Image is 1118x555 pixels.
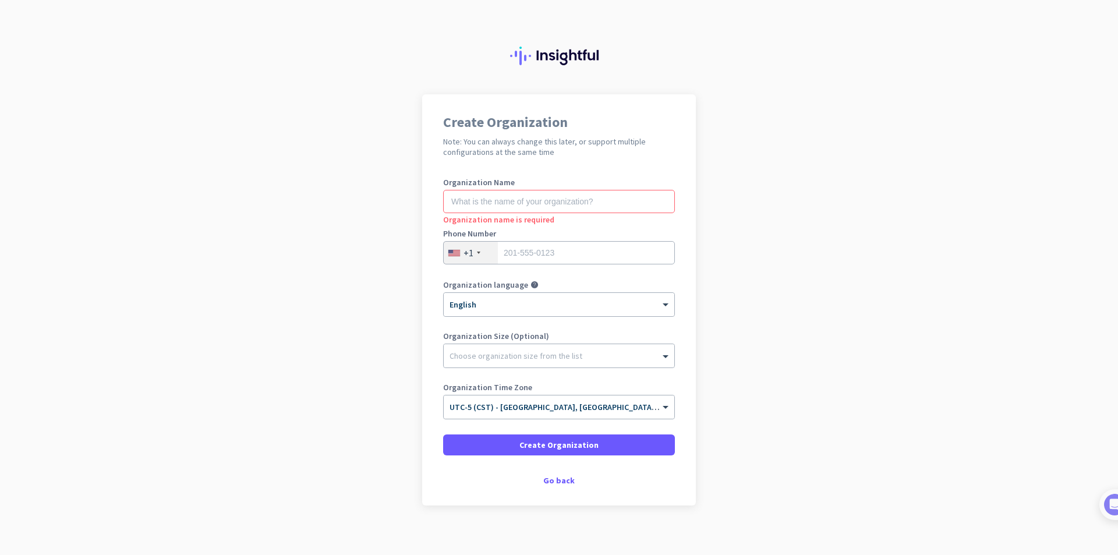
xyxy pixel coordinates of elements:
[443,241,675,264] input: 201-555-0123
[443,136,675,157] h2: Note: You can always change this later, or support multiple configurations at the same time
[443,190,675,213] input: What is the name of your organization?
[443,115,675,129] h1: Create Organization
[443,434,675,455] button: Create Organization
[443,214,554,225] span: Organization name is required
[519,439,599,451] span: Create Organization
[443,281,528,289] label: Organization language
[530,281,539,289] i: help
[464,247,473,259] div: +1
[510,47,608,65] img: Insightful
[443,383,675,391] label: Organization Time Zone
[443,178,675,186] label: Organization Name
[443,476,675,485] div: Go back
[443,229,675,238] label: Phone Number
[443,332,675,340] label: Organization Size (Optional)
